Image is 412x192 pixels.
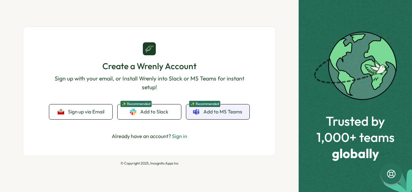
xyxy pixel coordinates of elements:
span: ✨ Recommended [189,101,221,107]
h1: Create a Wrenly Account [49,60,249,72]
button: Sign up via Email [49,104,112,119]
span: globally [316,146,395,160]
span: Trusted by [316,114,395,128]
p: Sign up with your email, or Install Wrenly into Slack or MS Teams for instant setup! [49,74,249,91]
p: Already have an account? [112,132,187,140]
p: © Copyright 2025, Incognito Apps Inc [23,161,276,165]
a: Sign in [172,133,187,139]
span: Add to Slack [140,108,168,115]
span: Add to MS Teams [203,108,242,115]
a: ✨ RecommendedAdd to Slack [118,104,181,119]
span: ✨ Recommended [120,101,152,107]
span: 1,000+ teams [316,130,395,144]
a: ✨ RecommendedAdd to MS Teams [186,104,249,119]
span: Sign up via Email [68,109,104,115]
